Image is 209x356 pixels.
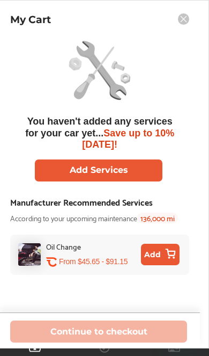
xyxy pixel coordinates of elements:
p: From $45.65 - $91.15 [59,257,128,267]
button: Add [141,244,180,265]
button: Add Services [35,159,162,181]
span: Save up to 10% [DATE]! [82,128,174,150]
div: Manufacturer Recommended Services [10,194,153,209]
span: According to your upcoming maintenance [10,212,137,224]
p: My Cart [10,13,51,26]
span: You haven't added any services for your car yet... [25,116,173,139]
span: 136,000 mi [137,213,178,223]
img: oil-change-thumb.jpg [18,243,41,266]
div: Oil Change [46,240,81,252]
